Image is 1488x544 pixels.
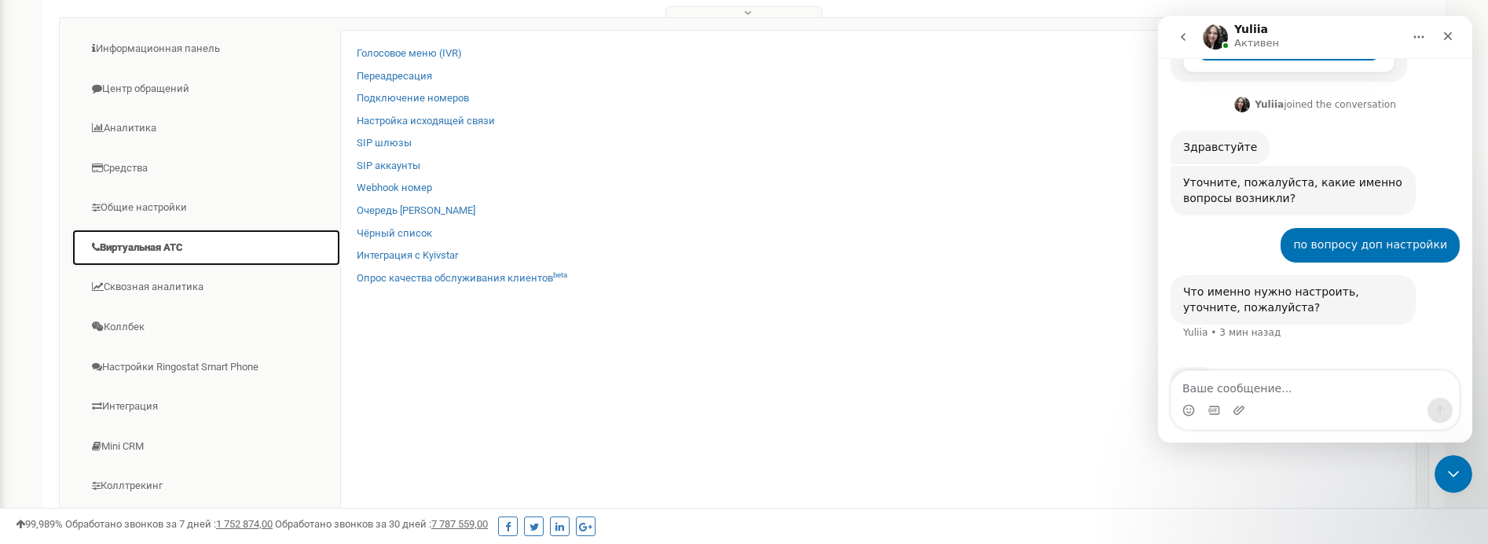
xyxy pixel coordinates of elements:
u: 7 787 559,00 [431,518,488,530]
a: Webhook номер [357,181,432,196]
iframe: Intercom live chat [1435,455,1472,493]
sup: beta [553,270,567,279]
a: Голосовое меню (IVR) [357,46,462,61]
a: Переадресация [357,69,432,84]
a: Очередь [PERSON_NAME] [357,204,475,219]
a: Настройки Ringostat Smart Phone [71,348,341,387]
u: 1 752 874,00 [216,518,273,530]
a: Чёрный список [357,226,432,241]
a: Центр обращений [71,70,341,108]
a: Информационная панель [71,30,341,68]
a: Средства [71,149,341,188]
iframe: Intercom live chat [1158,16,1472,443]
span: 99,989% [16,518,63,530]
a: Подключение номеров [357,91,469,106]
a: Коллбек [71,308,341,347]
a: Сквозная аналитика [71,268,341,307]
span: Обработано звонков за 7 дней : [65,518,273,530]
a: Коллтрекинг [71,467,341,505]
a: Интеграция с Kyivstar [357,248,458,263]
a: Общие настройки [71,189,341,227]
a: Интеграция [71,388,341,426]
a: Mini CRM [71,428,341,466]
a: Аналитика [71,109,341,148]
a: Виртуальная АТС [71,229,341,267]
a: Настройка исходящей связи [357,114,495,129]
a: SIP шлюзы [357,136,412,151]
a: Опрос качества обслуживания клиентовbeta [357,271,567,286]
span: Обработано звонков за 30 дней : [275,518,488,530]
a: SIP аккаунты [357,159,420,174]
